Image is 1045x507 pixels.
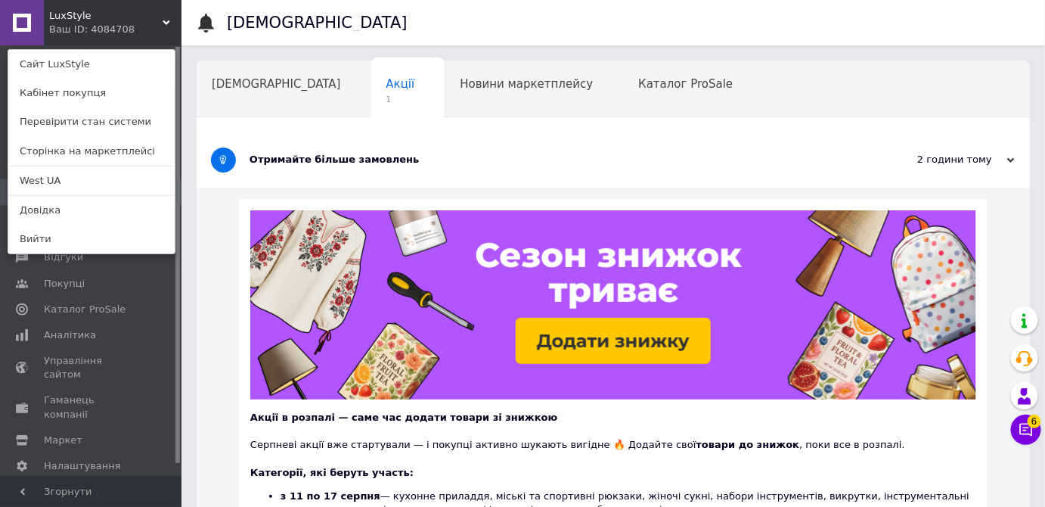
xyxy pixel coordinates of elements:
[696,439,800,450] b: товари до знижок
[44,434,82,447] span: Маркет
[44,328,96,342] span: Аналітика
[8,225,175,253] a: Вийти
[250,425,976,452] div: Серпневі акції вже стартували — і покупці активно шукають вигідне 🔥 Додайте свої , поки все в роз...
[8,137,175,166] a: Сторінка на маркетплейсі
[44,303,126,316] span: Каталог ProSale
[8,196,175,225] a: Довідка
[1028,415,1041,428] span: 6
[250,153,864,166] div: Отримайте більше замовлень
[227,14,408,32] h1: [DEMOGRAPHIC_DATA]
[8,79,175,107] a: Кабінет покупця
[44,250,83,264] span: Відгуки
[44,393,140,421] span: Гаманець компанії
[8,50,175,79] a: Сайт LuxStyle
[386,94,415,105] span: 1
[250,467,414,478] b: Категорії, які беруть участь:
[49,23,113,36] div: Ваш ID: 4084708
[8,166,175,195] a: West UA
[49,9,163,23] span: LuxStyle
[460,77,593,91] span: Новини маркетплейсу
[281,490,380,502] b: з 11 по 17 серпня
[864,153,1015,166] div: 2 години тому
[44,354,140,381] span: Управління сайтом
[44,459,121,473] span: Налаштування
[386,77,415,91] span: Акції
[1011,415,1041,445] button: Чат з покупцем6
[8,107,175,136] a: Перевірити стан системи
[250,412,557,423] b: Акції в розпалі — саме час додати товари зі знижкою
[212,77,341,91] span: [DEMOGRAPHIC_DATA]
[638,77,733,91] span: Каталог ProSale
[44,277,85,291] span: Покупці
